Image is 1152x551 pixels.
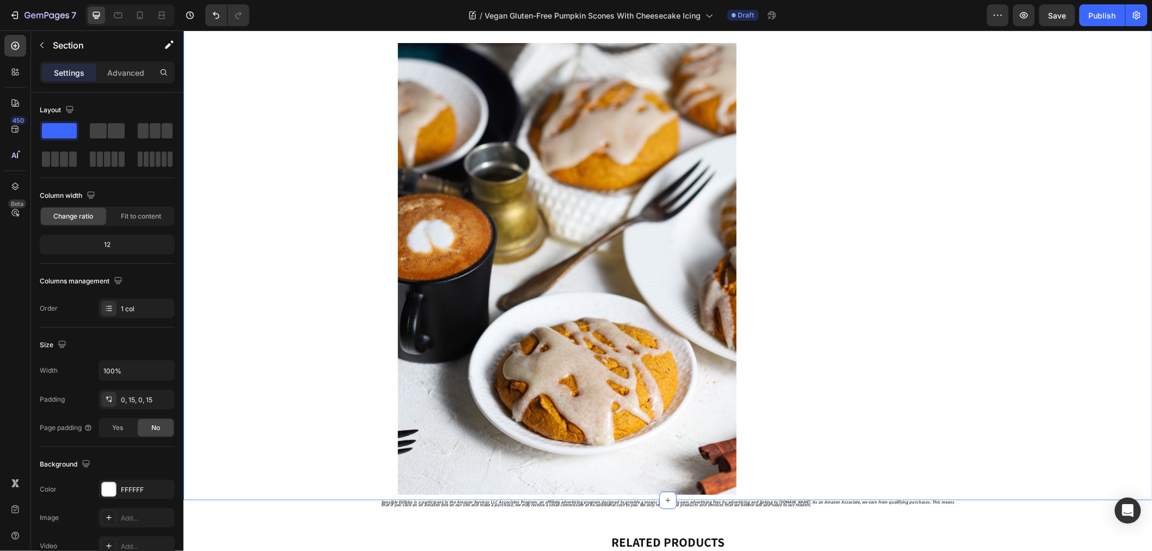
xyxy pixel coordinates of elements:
p: Settings [54,67,84,78]
div: Page padding [40,423,93,433]
p: Advanced [107,67,144,78]
div: 12 [42,237,173,252]
div: Image [40,513,59,523]
div: Order [40,304,58,313]
span: / [480,10,483,21]
span: Save [1049,11,1067,20]
div: Width [40,366,58,376]
strong: Sensible Edibles is a participant in the Amazon Services LLC Associates Program, an affiliate adv... [198,469,771,477]
div: Column width [40,189,97,203]
p: 7 [71,9,76,22]
p: Section [53,39,142,52]
span: Change ratio [54,211,94,221]
span: No [151,423,160,433]
div: Video [40,541,57,551]
div: Columns management [40,274,125,289]
div: Publish [1089,10,1116,21]
button: 7 [4,4,81,26]
div: 450 [10,116,26,125]
div: 1 col [121,304,172,314]
div: Layout [40,103,76,118]
div: Padding [40,395,65,404]
div: FFFFFF [121,485,172,495]
span: Vegan Gluten-Free Pumpkin Scones With Cheesecake Icing [485,10,701,21]
div: Size [40,338,69,353]
h2: RELATED PRODUCTS [8,503,961,522]
div: Background [40,457,93,472]
div: 0, 15, 0, 15 [121,395,172,405]
span: Yes [112,423,123,433]
button: Save [1039,4,1075,26]
span: Fit to content [121,211,161,221]
span: Draft [738,10,755,20]
div: Beta [8,199,26,208]
button: Publish [1080,4,1125,26]
div: Color [40,485,57,494]
div: Open Intercom Messenger [1115,498,1141,524]
div: Add... [121,513,172,523]
input: Auto [99,361,174,380]
div: Undo/Redo [205,4,249,26]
